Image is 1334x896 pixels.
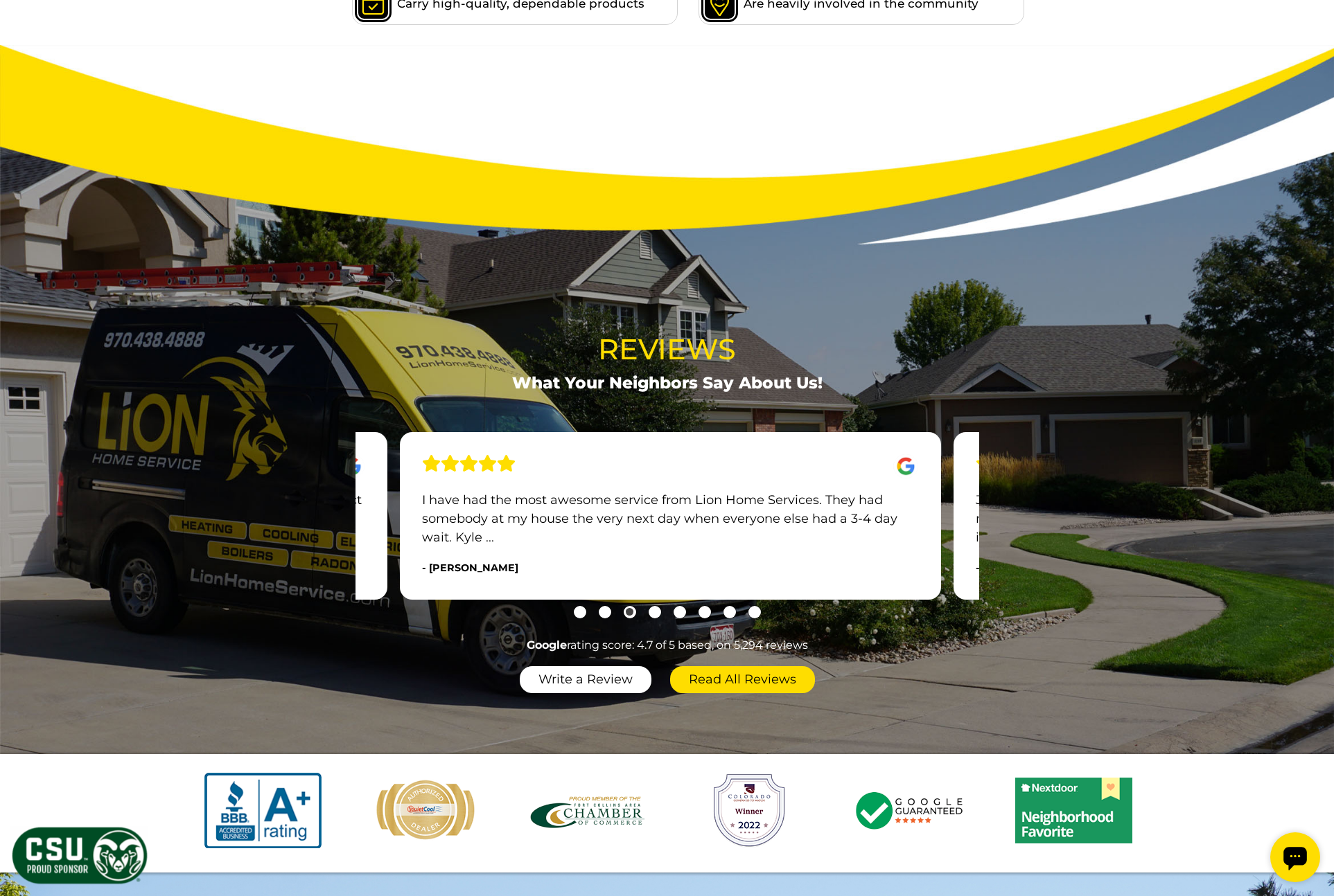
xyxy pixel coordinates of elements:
div: Open chat widget [6,6,55,55]
a: Read All Reviews [670,666,815,694]
div: carousel [356,432,979,618]
ul: carousel [182,762,1152,866]
img: CSU Sponsor Badge [10,825,149,886]
div: slide 9 [1015,778,1133,849]
img: Google Icon [893,454,918,478]
div: slide 4 [204,773,322,853]
div: slide 7 [691,773,809,854]
img: Fort Collins Chamber of Commerce member [529,791,645,831]
span: - [PERSON_NAME] [422,562,518,574]
span: rating score: 4.7 of 5 based, on 5,294 reviews [527,637,808,654]
div: slide 6 [529,791,647,836]
img: BBB A+ Rated [204,773,321,848]
span: Reviews [598,328,736,370]
p: I have had the most awesome service from Lion Home Services. They had somebody at my house the ve... [422,491,918,547]
span: - [PERSON_NAME] [976,562,1072,574]
div: slide 3 (centered) [400,432,941,600]
strong: Google [527,638,567,652]
img: Nextdoor - Neighborhood Favorite [1015,778,1132,843]
div: slide 5 [367,778,484,849]
img: Google Guaranteed [853,789,969,832]
span: What Your Neighbors Say About Us! [512,370,823,395]
a: Write a Review [520,666,651,694]
div: slide 8 [853,789,971,838]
